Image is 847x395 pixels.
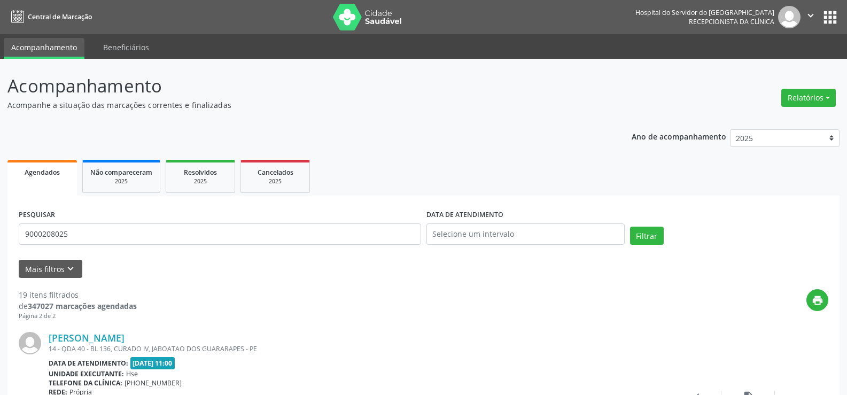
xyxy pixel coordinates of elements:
[19,207,55,223] label: PESQUISAR
[4,38,84,59] a: Acompanhamento
[426,223,625,245] input: Selecione um intervalo
[125,378,182,388] span: [PHONE_NUMBER]
[821,8,840,27] button: apps
[19,223,421,245] input: Nome, código do beneficiário ou CPF
[630,227,664,245] button: Filtrar
[19,332,41,354] img: img
[689,17,774,26] span: Recepcionista da clínica
[25,168,60,177] span: Agendados
[258,168,293,177] span: Cancelados
[19,300,137,312] div: de
[635,8,774,17] div: Hospital do Servidor do [GEOGRAPHIC_DATA]
[632,129,726,143] p: Ano de acompanhamento
[130,357,175,369] span: [DATE] 11:00
[801,6,821,28] button: 
[49,369,124,378] b: Unidade executante:
[778,6,801,28] img: img
[812,295,823,306] i: print
[7,8,92,26] a: Central de Marcação
[28,301,137,311] strong: 347027 marcações agendadas
[28,12,92,21] span: Central de Marcação
[19,312,137,321] div: Página 2 de 2
[65,263,76,275] i: keyboard_arrow_down
[49,359,128,368] b: Data de atendimento:
[781,89,836,107] button: Relatórios
[19,289,137,300] div: 19 itens filtrados
[174,177,227,185] div: 2025
[426,207,503,223] label: DATA DE ATENDIMENTO
[96,38,157,57] a: Beneficiários
[184,168,217,177] span: Resolvidos
[90,177,152,185] div: 2025
[7,73,590,99] p: Acompanhamento
[7,99,590,111] p: Acompanhe a situação das marcações correntes e finalizadas
[49,344,668,353] div: 14 - QDA 40 - BL 136, CURADO IV, JABOATAO DOS GUARARAPES - PE
[806,289,828,311] button: print
[805,10,817,21] i: 
[90,168,152,177] span: Não compareceram
[49,332,125,344] a: [PERSON_NAME]
[49,378,122,388] b: Telefone da clínica:
[126,369,138,378] span: Hse
[19,260,82,278] button: Mais filtroskeyboard_arrow_down
[248,177,302,185] div: 2025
